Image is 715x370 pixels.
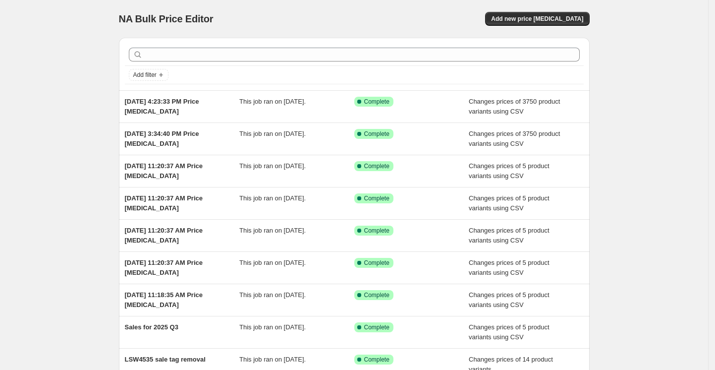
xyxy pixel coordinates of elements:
span: Complete [364,291,389,299]
span: Changes prices of 3750 product variants using CSV [469,98,560,115]
span: [DATE] 4:23:33 PM Price [MEDICAL_DATA] [125,98,199,115]
span: Complete [364,98,389,106]
span: [DATE] 11:20:37 AM Price [MEDICAL_DATA] [125,194,203,212]
span: [DATE] 11:18:35 AM Price [MEDICAL_DATA] [125,291,203,308]
span: Complete [364,323,389,331]
span: [DATE] 11:20:37 AM Price [MEDICAL_DATA] [125,259,203,276]
span: Complete [364,259,389,267]
span: Complete [364,356,389,364]
span: Add new price [MEDICAL_DATA] [491,15,583,23]
span: Add filter [133,71,157,79]
span: [DATE] 3:34:40 PM Price [MEDICAL_DATA] [125,130,199,147]
span: This job ran on [DATE]. [239,162,306,170]
span: Complete [364,162,389,170]
span: Complete [364,194,389,202]
span: [DATE] 11:20:37 AM Price [MEDICAL_DATA] [125,227,203,244]
span: Complete [364,130,389,138]
span: This job ran on [DATE]. [239,291,306,299]
span: This job ran on [DATE]. [239,259,306,266]
span: LSW4535 sale tag removal [125,356,206,363]
span: Changes prices of 3750 product variants using CSV [469,130,560,147]
span: This job ran on [DATE]. [239,98,306,105]
span: This job ran on [DATE]. [239,356,306,363]
span: NA Bulk Price Editor [119,13,214,24]
span: Sales for 2025 Q3 [125,323,178,331]
span: This job ran on [DATE]. [239,130,306,137]
span: This job ran on [DATE]. [239,227,306,234]
span: This job ran on [DATE]. [239,323,306,331]
span: [DATE] 11:20:37 AM Price [MEDICAL_DATA] [125,162,203,180]
span: Changes prices of 5 product variants using CSV [469,194,550,212]
span: Changes prices of 5 product variants using CSV [469,162,550,180]
button: Add filter [129,69,168,81]
span: Changes prices of 5 product variants using CSV [469,323,550,341]
span: Changes prices of 5 product variants using CSV [469,227,550,244]
span: Complete [364,227,389,235]
span: Changes prices of 5 product variants using CSV [469,291,550,308]
span: Changes prices of 5 product variants using CSV [469,259,550,276]
button: Add new price [MEDICAL_DATA] [485,12,589,26]
span: This job ran on [DATE]. [239,194,306,202]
